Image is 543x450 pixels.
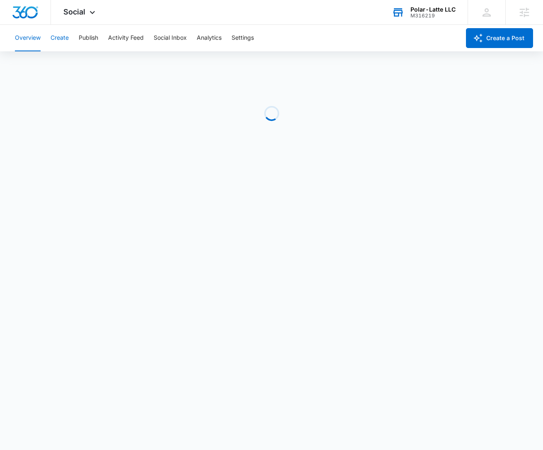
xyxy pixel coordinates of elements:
button: Activity Feed [108,25,144,51]
div: account id [410,13,456,19]
span: Social [63,7,85,16]
button: Analytics [197,25,222,51]
button: Settings [232,25,254,51]
button: Create [51,25,69,51]
button: Publish [79,25,98,51]
button: Social Inbox [154,25,187,51]
button: Create a Post [466,28,533,48]
button: Overview [15,25,41,51]
div: account name [410,6,456,13]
